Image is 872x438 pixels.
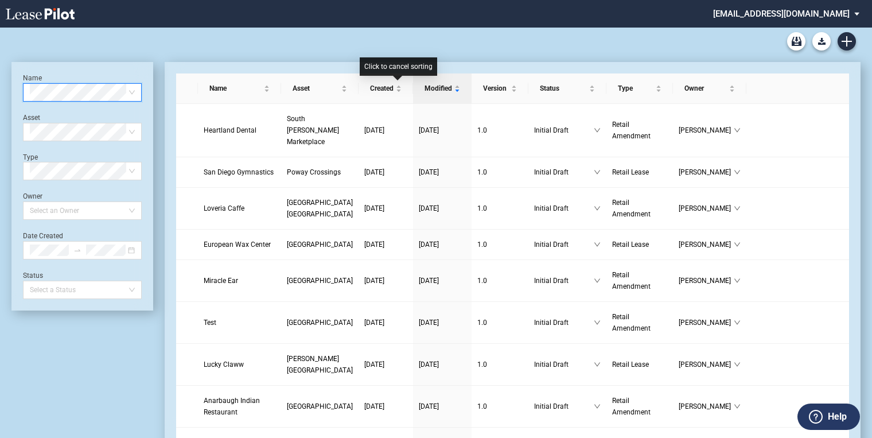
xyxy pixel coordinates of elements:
[477,241,487,249] span: 1 . 0
[419,359,466,370] a: [DATE]
[364,203,407,214] a: [DATE]
[419,239,466,250] a: [DATE]
[477,402,487,410] span: 1 . 0
[594,205,601,212] span: down
[797,404,860,430] button: Help
[477,239,523,250] a: 1.0
[419,401,466,412] a: [DATE]
[734,241,741,248] span: down
[364,125,407,136] a: [DATE]
[812,32,831,51] button: Download Blank Form
[419,319,439,327] span: [DATE]
[679,275,734,286] span: [PERSON_NAME]
[364,277,384,285] span: [DATE]
[281,73,359,104] th: Asset
[360,57,437,76] div: Click to cancel sorting
[364,166,407,178] a: [DATE]
[477,277,487,285] span: 1 . 0
[477,359,523,370] a: 1.0
[287,275,353,286] a: [GEOGRAPHIC_DATA]
[287,168,341,176] span: Poway Crossings
[612,239,667,250] a: Retail Lease
[419,317,466,328] a: [DATE]
[287,402,353,410] span: North Ranch Gateway
[419,166,466,178] a: [DATE]
[679,166,734,178] span: [PERSON_NAME]
[534,359,594,370] span: Initial Draft
[606,73,673,104] th: Type
[673,73,746,104] th: Owner
[477,319,487,327] span: 1 . 0
[679,239,734,250] span: [PERSON_NAME]
[679,125,734,136] span: [PERSON_NAME]
[209,83,262,94] span: Name
[612,361,649,369] span: Retail Lease
[477,317,523,328] a: 1.0
[23,153,38,161] label: Type
[204,168,274,176] span: San Diego Gymnastics
[477,204,487,212] span: 1 . 0
[23,192,42,200] label: Owner
[828,409,847,424] label: Help
[679,317,734,328] span: [PERSON_NAME]
[734,169,741,176] span: down
[204,125,275,136] a: Heartland Dental
[612,199,651,218] span: Retail Amendment
[612,395,667,418] a: Retail Amendment
[534,275,594,286] span: Initial Draft
[287,319,353,327] span: Braemar Village Center
[477,125,523,136] a: 1.0
[594,319,601,326] span: down
[413,73,472,104] th: Modified
[419,361,439,369] span: [DATE]
[734,277,741,284] span: down
[204,204,244,212] span: Loveria Caffe
[477,401,523,412] a: 1.0
[73,246,81,254] span: to
[684,83,727,94] span: Owner
[287,353,353,376] a: [PERSON_NAME][GEOGRAPHIC_DATA]
[73,246,81,254] span: swap-right
[364,204,384,212] span: [DATE]
[204,203,275,214] a: Loveria Caffe
[287,317,353,328] a: [GEOGRAPHIC_DATA]
[198,73,281,104] th: Name
[594,127,601,134] span: down
[23,272,43,280] label: Status
[204,241,271,249] span: European Wax Center
[287,197,353,220] a: [GEOGRAPHIC_DATA] [GEOGRAPHIC_DATA]
[594,169,601,176] span: down
[618,83,653,94] span: Type
[287,241,353,249] span: North Ranch Gateway
[594,361,601,368] span: down
[679,203,734,214] span: [PERSON_NAME]
[204,319,216,327] span: Test
[287,166,353,178] a: Poway Crossings
[612,313,651,332] span: Retail Amendment
[612,168,649,176] span: Retail Lease
[364,275,407,286] a: [DATE]
[204,239,275,250] a: European Wax Center
[419,277,439,285] span: [DATE]
[612,311,667,334] a: Retail Amendment
[364,168,384,176] span: [DATE]
[679,401,734,412] span: [PERSON_NAME]
[364,317,407,328] a: [DATE]
[612,269,667,292] a: Retail Amendment
[594,403,601,410] span: down
[23,232,63,240] label: Date Created
[204,395,275,418] a: Anarbaugh Indian Restaurant
[477,168,487,176] span: 1 . 0
[287,199,353,218] span: Town Center Colleyville
[419,204,439,212] span: [DATE]
[477,275,523,286] a: 1.0
[364,359,407,370] a: [DATE]
[483,83,509,94] span: Version
[204,359,275,370] a: Lucky Claww
[734,361,741,368] span: down
[612,166,667,178] a: Retail Lease
[370,83,394,94] span: Created
[477,126,487,134] span: 1 . 0
[204,277,238,285] span: Miracle Ear
[425,83,452,94] span: Modified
